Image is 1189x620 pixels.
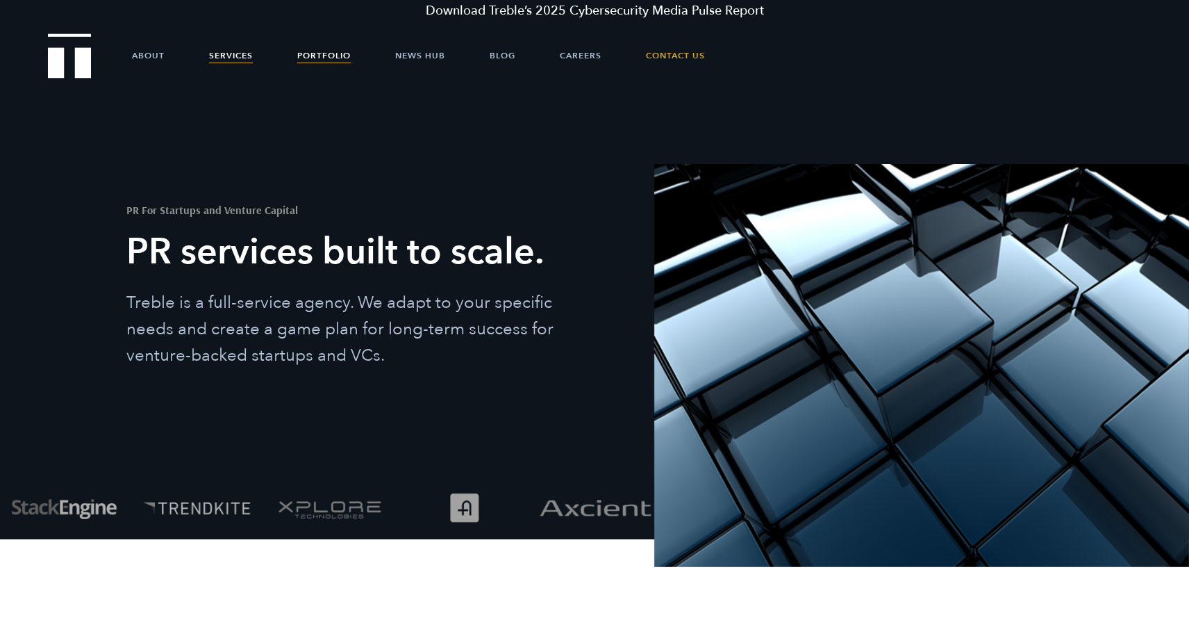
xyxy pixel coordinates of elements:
[209,35,253,76] a: Services
[395,35,445,76] a: News Hub
[132,35,165,76] a: About
[532,476,658,539] img: Axcient logo
[133,476,259,539] img: TrendKite logo
[646,35,705,76] a: Contact Us
[126,227,590,277] h1: PR services built to scale.
[297,35,351,76] a: Portfolio
[126,204,590,215] h2: PR For Startups and Venture Capital
[126,290,590,369] p: Treble is a full-service agency. We adapt to your specific needs and create a game plan for long-...
[490,35,515,76] a: Blog
[1,476,126,539] img: StackEngine logo
[399,476,525,539] img: Addvocate logo
[48,33,92,78] img: Treble logo
[560,35,601,76] a: Careers
[49,35,90,77] a: Treble Homepage
[267,476,392,539] img: XPlore logo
